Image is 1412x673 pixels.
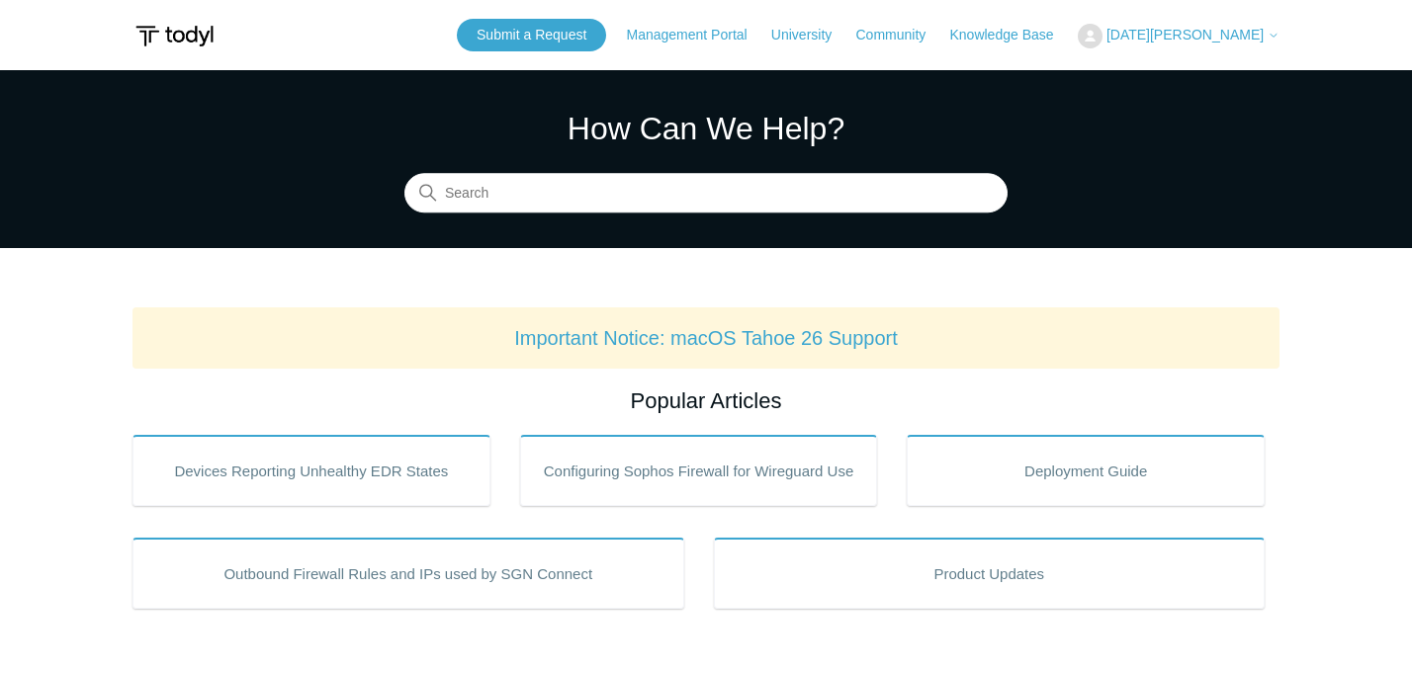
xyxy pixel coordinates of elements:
[856,25,946,45] a: Community
[457,19,606,51] a: Submit a Request
[132,18,217,54] img: Todyl Support Center Help Center home page
[514,327,898,349] a: Important Notice: macOS Tahoe 26 Support
[404,174,1008,213] input: Search
[949,25,1073,45] a: Knowledge Base
[132,435,490,506] a: Devices Reporting Unhealthy EDR States
[771,25,851,45] a: University
[404,105,1008,152] h1: How Can We Help?
[132,538,684,609] a: Outbound Firewall Rules and IPs used by SGN Connect
[1106,27,1264,42] span: [DATE][PERSON_NAME]
[1078,24,1280,48] button: [DATE][PERSON_NAME]
[132,384,1280,417] h2: Popular Articles
[627,25,767,45] a: Management Portal
[520,435,878,506] a: Configuring Sophos Firewall for Wireguard Use
[907,435,1265,506] a: Deployment Guide
[714,538,1266,609] a: Product Updates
